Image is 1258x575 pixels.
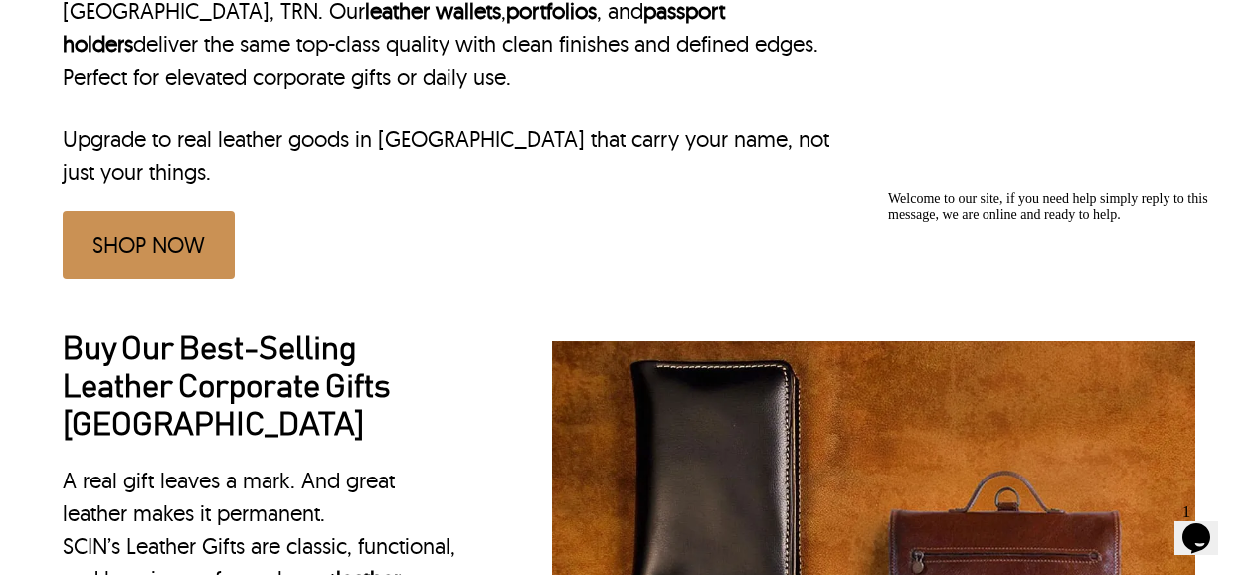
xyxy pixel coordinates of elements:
p: Upgrade to real leather goods in [GEOGRAPHIC_DATA] that carry your name, not just your things. [63,123,855,189]
h2: Buy Our Best-Selling Leather Corporate Gifts [GEOGRAPHIC_DATA] [63,331,461,445]
span: Welcome to our site, if you need help simply reply to this message, we are online and ready to help. [8,8,328,39]
p: A real gift leaves a mark. And great leather makes it permanent. [63,465,461,530]
iframe: chat widget [1174,495,1238,555]
a: SHOP NOW [63,211,235,279]
iframe: chat widget [880,183,1238,485]
div: Welcome to our site, if you need help simply reply to this message, we are online and ready to help. [8,8,366,40]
